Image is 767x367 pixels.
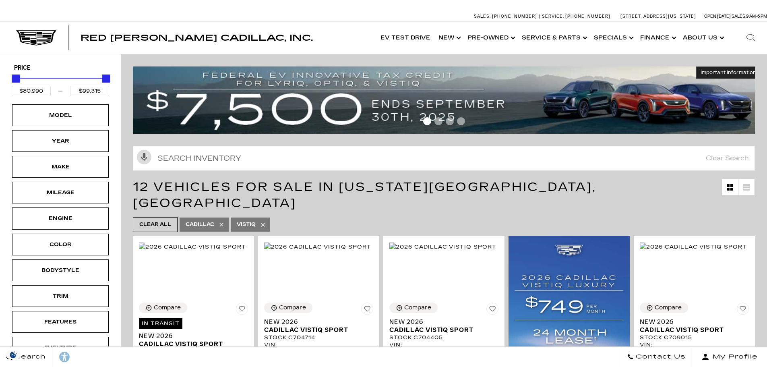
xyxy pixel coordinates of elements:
[389,318,498,334] a: New 2026Cadillac VISTIQ Sport
[389,326,492,334] span: Cadillac VISTIQ Sport
[446,117,454,125] span: Go to slide 3
[279,304,306,311] div: Compare
[640,318,743,326] span: New 2026
[389,303,438,313] button: Compare Vehicle
[40,240,81,249] div: Color
[463,22,518,54] a: Pre-Owned
[737,303,749,318] button: Save Vehicle
[40,292,81,301] div: Trim
[636,22,679,54] a: Finance
[70,86,109,96] input: Maximum
[139,318,182,329] span: In Transit
[139,220,171,230] span: Clear All
[709,351,758,363] span: My Profile
[14,64,107,72] h5: Price
[704,14,731,19] span: Open [DATE]
[590,22,636,54] a: Specials
[389,243,496,251] img: 2026 Cadillac VISTIQ Sport
[640,243,747,251] img: 2026 Cadillac VISTIQ Sport
[12,130,109,152] div: YearYear
[12,156,109,178] div: MakeMake
[12,182,109,203] div: MileageMileage
[16,30,56,46] img: Cadillac Dark Logo with Cadillac White Text
[732,14,746,19] span: Sales:
[542,14,564,19] span: Service:
[655,304,682,311] div: Compare
[139,243,246,251] img: 2026 Cadillac VISTIQ Sport
[40,188,81,197] div: Mileage
[640,341,749,356] div: VIN: [US_VEHICLE_IDENTIFICATION_NUMBER]
[434,22,463,54] a: New
[12,311,109,333] div: FeaturesFeatures
[376,22,434,54] a: EV Test Drive
[518,22,590,54] a: Service & Parts
[12,259,109,281] div: BodystyleBodystyle
[640,326,743,334] span: Cadillac VISTIQ Sport
[40,137,81,145] div: Year
[620,14,696,19] a: [STREET_ADDRESS][US_STATE]
[40,343,81,352] div: Fueltype
[81,33,313,43] span: Red [PERSON_NAME] Cadillac, Inc.
[12,72,109,96] div: Price
[133,66,761,134] img: vrp-tax-ending-august-version
[12,337,109,359] div: FueltypeFueltype
[186,220,214,230] span: Cadillac
[12,207,109,229] div: EngineEngine
[4,350,23,359] img: Opt-Out Icon
[133,146,755,171] input: Search Inventory
[492,14,537,19] span: [PHONE_NUMBER]
[139,340,242,348] span: Cadillac VISTIQ Sport
[486,303,498,318] button: Save Vehicle
[139,332,242,340] span: New 2026
[102,75,110,83] div: Maximum Price
[236,303,248,318] button: Save Vehicle
[423,117,431,125] span: Go to slide 1
[634,351,686,363] span: Contact Us
[264,303,312,313] button: Compare Vehicle
[4,350,23,359] section: Click to Open Cookie Consent Modal
[264,318,373,334] a: New 2026Cadillac VISTIQ Sport
[12,285,109,307] div: TrimTrim
[696,66,761,79] button: Important Information
[12,104,109,126] div: ModelModel
[640,303,688,313] button: Compare Vehicle
[692,347,767,367] button: Open user profile menu
[457,117,465,125] span: Go to slide 4
[434,117,442,125] span: Go to slide 2
[264,334,373,341] div: Stock : C704714
[389,341,498,356] div: VIN: [US_VEHICLE_IDENTIFICATION_NUMBER]
[12,234,109,255] div: ColorColor
[361,303,373,318] button: Save Vehicle
[154,304,181,311] div: Compare
[139,303,187,313] button: Compare Vehicle
[264,318,367,326] span: New 2026
[389,318,492,326] span: New 2026
[237,220,256,230] span: VISTIQ
[701,69,756,76] span: Important Information
[640,334,749,341] div: Stock : C709015
[565,14,610,19] span: [PHONE_NUMBER]
[12,75,20,83] div: Minimum Price
[264,326,367,334] span: Cadillac VISTIQ Sport
[404,304,431,311] div: Compare
[539,14,612,19] a: Service: [PHONE_NUMBER]
[40,111,81,120] div: Model
[474,14,491,19] span: Sales:
[139,318,248,348] a: In TransitNew 2026Cadillac VISTIQ Sport
[264,243,371,251] img: 2026 Cadillac VISTIQ Sport
[40,266,81,275] div: Bodystyle
[264,341,373,356] div: VIN: [US_VEHICLE_IDENTIFICATION_NUMBER]
[40,214,81,223] div: Engine
[746,14,767,19] span: 9 AM-6 PM
[389,334,498,341] div: Stock : C704405
[81,34,313,42] a: Red [PERSON_NAME] Cadillac, Inc.
[137,150,151,164] svg: Click to toggle on voice search
[133,180,596,210] span: 12 Vehicles for Sale in [US_STATE][GEOGRAPHIC_DATA], [GEOGRAPHIC_DATA]
[12,351,46,363] span: Search
[40,317,81,326] div: Features
[679,22,727,54] a: About Us
[640,318,749,334] a: New 2026Cadillac VISTIQ Sport
[621,347,692,367] a: Contact Us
